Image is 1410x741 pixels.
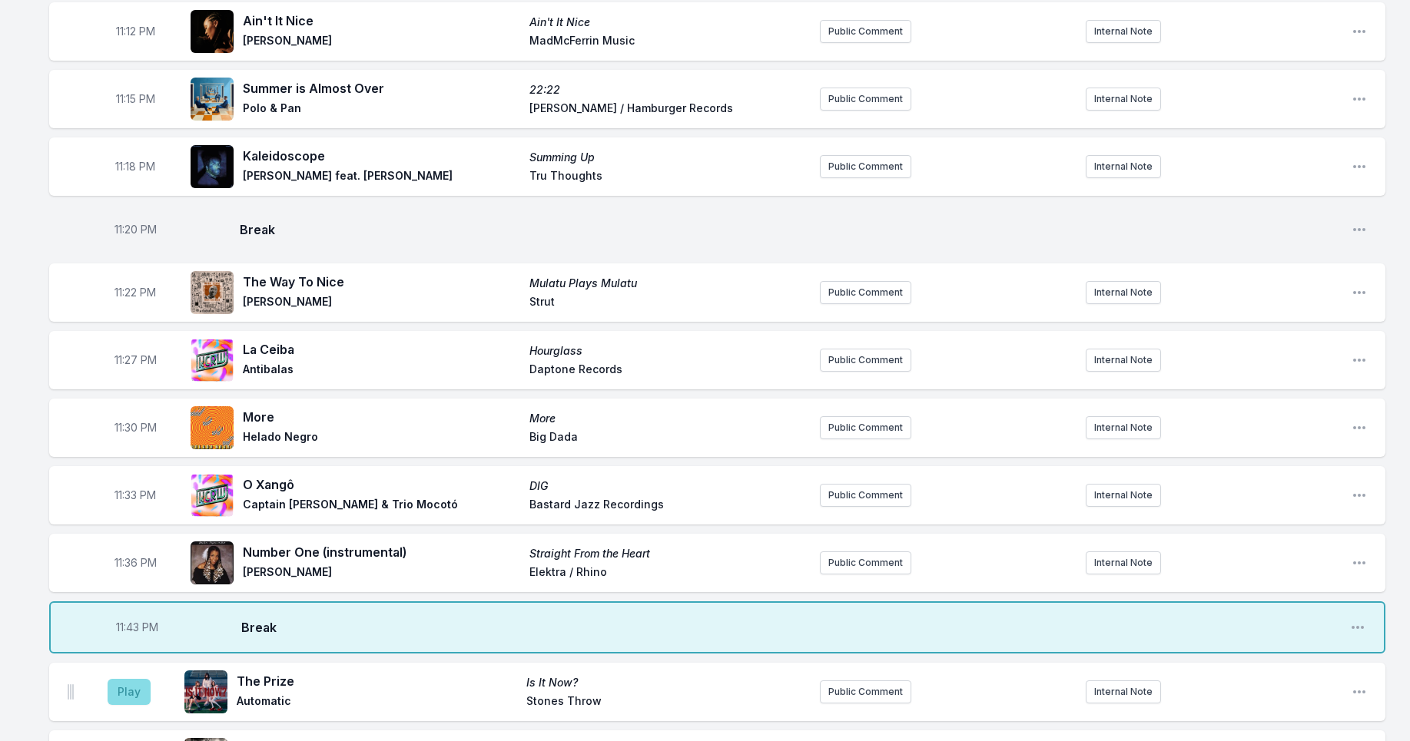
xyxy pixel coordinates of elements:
[68,684,74,700] img: Drag Handle
[243,294,520,313] span: [PERSON_NAME]
[1086,551,1161,574] button: Internal Note
[529,564,807,583] span: Elektra / Rhino
[243,147,520,165] span: Kaleidoscope
[243,543,520,561] span: Number One (instrumental)
[820,551,911,574] button: Public Comment
[243,33,520,51] span: [PERSON_NAME]
[820,416,911,439] button: Public Comment
[243,429,520,448] span: Helado Negro
[243,340,520,359] span: La Ceiba
[1352,222,1367,237] button: Open playlist item options
[243,101,520,119] span: Polo & Pan
[1086,281,1161,304] button: Internal Note
[115,159,155,174] span: Timestamp
[114,555,157,571] span: Timestamp
[529,546,807,561] span: Straight From the Heart
[243,362,520,380] span: Antibalas
[114,352,157,368] span: Timestamp
[529,150,807,165] span: Summing Up
[1086,484,1161,507] button: Internal Note
[114,222,157,237] span: Timestamp
[243,168,520,187] span: [PERSON_NAME] feat. [PERSON_NAME]
[1352,285,1367,300] button: Open playlist item options
[116,24,155,39] span: Timestamp
[1086,416,1161,439] button: Internal Note
[241,618,1338,637] span: Break
[529,294,807,313] span: Strut
[191,78,234,121] img: 22:22
[243,497,520,515] span: Captain [PERSON_NAME] & Trio Mocotó
[526,675,807,690] span: Is It Now?
[191,406,234,449] img: More
[529,82,807,98] span: 22:22
[820,155,911,178] button: Public Comment
[1352,24,1367,39] button: Open playlist item options
[114,488,156,503] span: Timestamp
[1086,349,1161,372] button: Internal Note
[1086,20,1161,43] button: Internal Note
[240,220,1339,239] span: Break
[529,276,807,291] span: Mulatu Plays Mulatu
[237,693,517,712] span: Automatic
[820,349,911,372] button: Public Comment
[191,271,234,314] img: Mulatu Plays Mulatu
[1352,352,1367,368] button: Open playlist item options
[1352,555,1367,571] button: Open playlist item options
[529,101,807,119] span: [PERSON_NAME] / Hamburger Records
[1086,88,1161,111] button: Internal Note
[114,285,156,300] span: Timestamp
[116,91,155,107] span: Timestamp
[1352,488,1367,503] button: Open playlist item options
[243,12,520,30] span: Ain't It Nice
[820,88,911,111] button: Public Comment
[191,145,234,188] img: Summing Up
[116,620,158,635] span: Timestamp
[529,411,807,426] span: More
[529,478,807,494] span: DIG
[529,168,807,187] span: Tru Thoughts
[529,429,807,448] span: Big Dada
[1350,620,1365,635] button: Open playlist item options
[243,79,520,98] span: Summer is Almost Over
[1352,159,1367,174] button: Open playlist item options
[243,564,520,583] span: [PERSON_NAME]
[820,680,911,703] button: Public Comment
[114,420,157,435] span: Timestamp
[191,541,234,584] img: Straight From the Heart
[191,339,234,382] img: Hourglass
[1086,155,1161,178] button: Internal Note
[526,693,807,712] span: Stones Throw
[1086,680,1161,703] button: Internal Note
[108,679,151,705] button: Play
[529,343,807,359] span: Hourglass
[1352,91,1367,107] button: Open playlist item options
[1352,420,1367,435] button: Open playlist item options
[243,475,520,494] span: O Xangô
[191,10,234,53] img: Ain't It Nice
[237,672,517,690] span: The Prize
[1352,684,1367,700] button: Open playlist item options
[529,33,807,51] span: MadMcFerrin Music
[243,273,520,291] span: The Way To Nice
[529,362,807,380] span: Daptone Records
[820,281,911,304] button: Public Comment
[243,408,520,426] span: More
[820,20,911,43] button: Public Comment
[191,474,234,517] img: DIG
[820,484,911,507] button: Public Comment
[529,15,807,30] span: Ain't It Nice
[184,670,227,713] img: Is It Now?
[529,497,807,515] span: Bastard Jazz Recordings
